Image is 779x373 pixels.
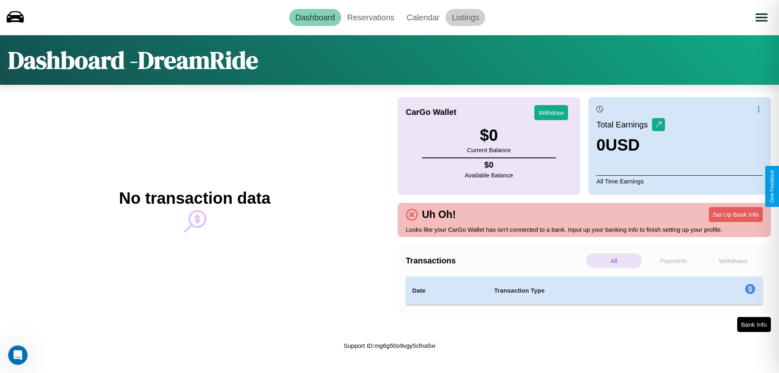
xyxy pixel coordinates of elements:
button: Withdraw [534,105,568,120]
a: Reservations [341,9,401,26]
button: Open menu [750,6,773,29]
p: Available Balance [465,170,513,181]
p: Current Balance [467,144,511,155]
h4: CarGo Wallet [406,108,456,117]
h4: Uh Oh! [418,209,460,220]
p: Payments [646,253,702,268]
p: Support ID: mg6g50o9vgy5cfna5xi [344,340,435,351]
h4: Date [412,286,481,295]
p: Total Earnings [596,117,652,132]
h3: 0 USD [596,136,665,154]
h3: $ 0 [467,126,511,144]
button: Set Up Bank Info [709,207,763,222]
button: Bank Info [737,317,771,332]
h4: Transactions [406,256,584,265]
a: Dashboard [289,9,341,26]
h4: $ 0 [465,160,513,170]
p: All [586,253,642,268]
p: Looks like your CarGo Wallet has isn't connected to a bank. Input up your banking info to finish ... [406,224,763,235]
h4: Transaction Type [494,286,678,295]
p: All Time Earnings [596,175,763,187]
div: Give Feedback [769,170,775,203]
h1: Dashboard - DreamRide [8,43,258,77]
p: Withdraws [705,253,761,268]
iframe: Intercom live chat [8,345,28,365]
a: Listings [445,9,485,26]
h2: No transaction data [119,189,270,207]
a: Calendar [400,9,445,26]
table: simple table [406,276,763,305]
